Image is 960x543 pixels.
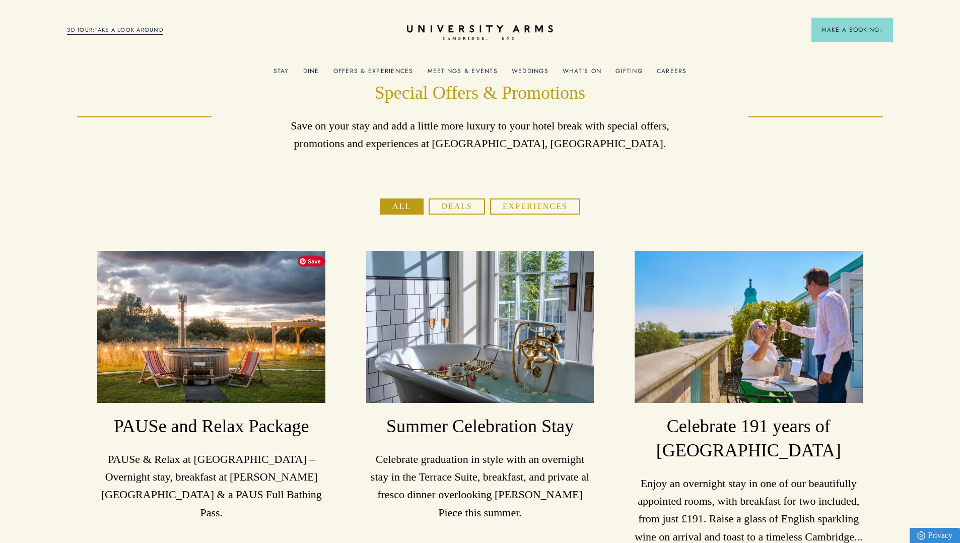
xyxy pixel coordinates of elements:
button: All [380,198,424,215]
a: Careers [657,67,687,81]
a: Gifting [615,67,643,81]
p: PAUSe & Relax at [GEOGRAPHIC_DATA] – Overnight stay, breakfast at [PERSON_NAME][GEOGRAPHIC_DATA] ... [97,450,325,521]
button: Make a BookingArrow icon [811,18,893,42]
img: image-a678a3d208f2065fc5890bd5da5830c7877c1e53-3983x2660-jpg [366,251,594,403]
span: Make a Booking [821,25,883,34]
img: image-06b67da7cef3647c57b18f70ec17f0183790af67-6000x4000-jpg [635,251,863,403]
h3: Summer Celebration Stay [366,415,594,439]
a: Offers & Experiences [333,67,414,81]
a: Stay [273,67,289,81]
p: Celebrate graduation in style with an overnight stay in the Terrace Suite, breakfast, and private... [366,450,594,521]
img: Privacy [917,531,925,540]
button: Deals [429,198,485,215]
a: Dine [303,67,319,81]
a: Home [407,25,553,41]
button: Experiences [490,198,580,215]
img: Arrow icon [879,28,883,32]
h1: Special Offers & Promotions [279,81,681,105]
h3: PAUSe and Relax Package [97,415,325,439]
p: Save on your stay and add a little more luxury to your hotel break with special offers, promotion... [279,117,681,152]
span: Save [298,256,325,266]
a: Privacy [910,528,960,543]
h3: Celebrate 191 years of [GEOGRAPHIC_DATA] [635,415,863,463]
a: 3D TOUR:TAKE A LOOK AROUND [67,26,163,35]
a: Weddings [512,67,548,81]
a: Meetings & Events [428,67,498,81]
a: What's On [563,67,601,81]
img: image-1171400894a375d9a931a68ffa7fe4bcc321ad3f-2200x1300-jpg [97,251,325,403]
